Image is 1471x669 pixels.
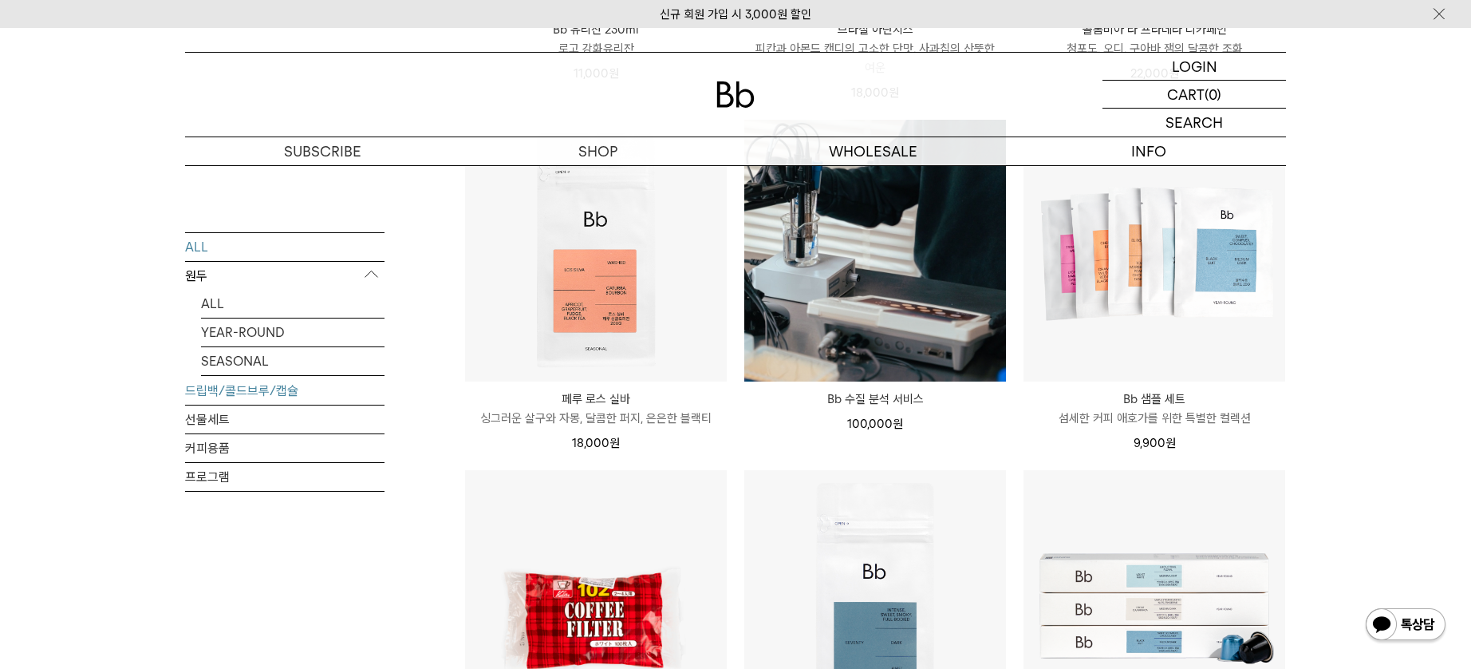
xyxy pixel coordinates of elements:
[744,120,1006,382] img: Bb 수질 분석 서비스
[572,436,620,450] span: 18,000
[1023,390,1285,409] p: Bb 샘플 세트
[847,417,903,431] span: 100,000
[201,318,385,346] a: YEAR-ROUND
[1165,436,1176,450] span: 원
[185,232,385,260] a: ALL
[744,390,1006,409] a: Bb 수질 분석 서비스
[465,390,727,409] p: 페루 로스 실바
[1205,81,1221,108] p: (0)
[201,346,385,374] a: SEASONAL
[735,137,1011,165] p: WHOLESALE
[609,436,620,450] span: 원
[1023,390,1285,428] a: Bb 샘플 세트 섬세한 커피 애호가를 위한 특별한 컬렉션
[1102,53,1286,81] a: LOGIN
[1167,81,1205,108] p: CART
[1011,137,1286,165] p: INFO
[1023,409,1285,428] p: 섬세한 커피 애호가를 위한 특별한 컬렉션
[460,137,735,165] a: SHOP
[660,7,811,22] a: 신규 회원 가입 시 3,000원 할인
[893,417,903,431] span: 원
[185,462,385,490] a: 프로그램
[1364,607,1447,645] img: 카카오톡 채널 1:1 채팅 버튼
[1134,436,1176,450] span: 9,900
[465,409,727,428] p: 싱그러운 살구와 자몽, 달콤한 퍼지, 은은한 블랙티
[185,433,385,461] a: 커피용품
[1165,109,1223,137] p: SEARCH
[465,120,727,382] img: 페루 로스 실바
[465,390,727,428] a: 페루 로스 실바 싱그러운 살구와 자몽, 달콤한 퍼지, 은은한 블랙티
[1172,53,1217,80] p: LOGIN
[1023,120,1285,382] img: Bb 샘플 세트
[185,376,385,404] a: 드립백/콜드브루/캡슐
[716,81,755,108] img: 로고
[185,405,385,433] a: 선물세트
[201,289,385,317] a: ALL
[185,261,385,290] p: 원두
[185,137,460,165] a: SUBSCRIBE
[1102,81,1286,109] a: CART (0)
